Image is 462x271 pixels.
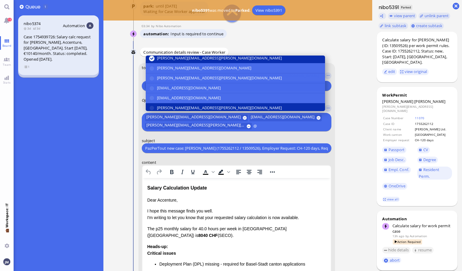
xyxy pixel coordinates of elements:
[216,168,231,176] div: Background color Black
[414,99,445,104] span: [PERSON_NAME]
[382,167,411,173] a: Empl. Conf.
[142,97,158,103] em: :
[5,19,184,25] p: Dear Accenture,
[154,168,164,176] button: Redo
[419,167,439,179] span: Resident Perm.
[33,26,42,30] span: 3d
[415,132,451,137] td: [GEOGRAPHIC_DATA]
[382,257,401,263] button: abort
[142,160,156,165] span: content
[17,105,184,111] li: System error occurred during date format verification check
[410,234,427,238] span: automation@bluelakelegal.com
[143,168,154,176] button: Undo
[418,13,451,19] button: unlink parent
[130,31,137,37] img: Nibo Automation
[20,5,24,9] button: Add
[5,30,184,43] p: I hope this message finds you well. I'm writing to let you know that your requested salary calcul...
[383,121,414,126] td: Case ID
[244,168,254,176] button: Align center
[251,115,314,121] span: [EMAIL_ADDRESS][DOMAIN_NAME]
[142,65,146,70] span: to
[415,116,424,120] a: 11070
[146,73,325,83] button: [PERSON_NAME][EMAIL_ADDRESS][PERSON_NAME][DOMAIN_NAME]
[377,4,399,11] h1: nibo5391
[399,69,429,75] button: view original
[410,23,444,29] button: create subtask
[145,82,217,89] button: [EMAIL_ADDRESS][DOMAIN_NAME]
[5,47,184,61] p: The p25 monthly salary for 40.0 hours per week in [GEOGRAPHIC_DATA] ([GEOGRAPHIC_DATA]) is (SECO).
[146,103,325,113] button: [PERSON_NAME][EMAIL_ADDRESS][PERSON_NAME][DOMAIN_NAME]
[17,83,184,89] li: Deployment Plan (DPL) missing - required for Basel-Stadt canton applications
[24,34,93,62] div: Case 1754939726: Salary calc request for [PERSON_NAME], Accenture, [GEOGRAPHIC_DATA]. Start [DATE...
[382,183,407,190] a: OneDrive
[382,197,400,202] a: view all
[25,3,43,10] span: Queue
[2,80,12,84] span: Stats
[24,64,30,69] span: view 1 items
[415,121,451,126] td: 1755262112
[188,168,198,176] button: Underline
[383,127,414,132] td: Client name
[255,168,265,176] button: Align right
[44,5,46,9] span: 1
[86,22,93,29] img: Aut
[190,8,252,13] span: was moved to .
[1,43,13,48] span: Board
[157,95,221,101] span: [EMAIL_ADDRESS][DOMAIN_NAME]
[415,138,451,142] td: CH-120 days
[235,8,249,13] b: Parked
[157,65,251,72] span: [PERSON_NAME][EMAIL_ADDRESS][DOMAIN_NAME]
[399,5,412,10] span: Parked
[5,73,34,78] strong: Critical issues
[423,147,428,152] span: CV
[24,21,41,26] a: nibo5374
[382,157,406,163] a: Job Desc.
[156,24,181,28] span: automation@nibo.ai
[249,115,322,121] button: [EMAIL_ADDRESS][DOMAIN_NAME]
[382,216,452,222] div: Automation
[24,26,33,30] span: 3d
[252,5,285,15] a: View nibo5391
[63,23,85,28] span: Automation
[393,239,422,244] span: Action Required
[423,157,436,162] span: Degree
[389,147,405,152] span: Passport
[385,23,407,28] span: link subtask
[5,66,25,71] strong: Heads-up:
[389,157,405,162] span: Job Desc.
[379,13,386,19] button: Copy ticket nibo5391 link to clipboard
[5,6,184,160] body: Rich Text Area. Press ALT-0 for help.
[417,157,438,163] a: Degree
[417,167,452,180] a: Resident Perm.
[142,24,151,28] span: 03:34
[8,18,12,21] span: 13
[146,83,325,93] button: [EMAIL_ADDRESS][DOMAIN_NAME]
[171,31,223,37] span: Input is required to continue
[5,228,9,241] span: 💼 Workspace: IT
[157,55,282,62] span: [PERSON_NAME][EMAIL_ADDRESS][PERSON_NAME][DOMAIN_NAME]
[140,48,229,56] div: Communication details review - Case Worker
[145,123,252,130] button: [PERSON_NAME][EMAIL_ADDRESS][PERSON_NAME][DOMAIN_NAME]
[388,13,417,19] button: view parent
[392,223,452,234] div: Calculate salary for work permit case
[146,93,325,103] button: [EMAIL_ADDRESS][DOMAIN_NAME]
[267,168,278,176] button: Reveal or hide additional toolbar items
[415,127,451,132] td: [PERSON_NAME] Ltd.
[382,99,413,104] span: [PERSON_NAME]
[145,115,248,121] button: [PERSON_NAME][EMAIL_ADDRESS][DOMAIN_NAME]
[233,168,244,176] button: Align left
[412,247,434,253] button: resume
[382,147,406,153] a: Passport
[383,116,414,120] td: Case Number
[5,6,184,14] div: Salary Calculation Update
[192,8,210,13] b: nibo5391
[382,69,397,75] button: edit
[146,53,325,63] button: [PERSON_NAME][EMAIL_ADDRESS][PERSON_NAME][DOMAIN_NAME]
[177,168,187,176] button: Italic
[157,105,282,111] span: [PERSON_NAME][EMAIL_ADDRESS][PERSON_NAME][DOMAIN_NAME]
[1,62,13,67] span: Team
[157,75,282,81] span: [PERSON_NAME][EMAIL_ADDRESS][PERSON_NAME][DOMAIN_NAME]
[142,97,157,103] span: Optional
[382,37,452,65] div: Calculate salary for [PERSON_NAME] (ID: 13509526) per work permit rules. Case ID: 1755262112, Sta...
